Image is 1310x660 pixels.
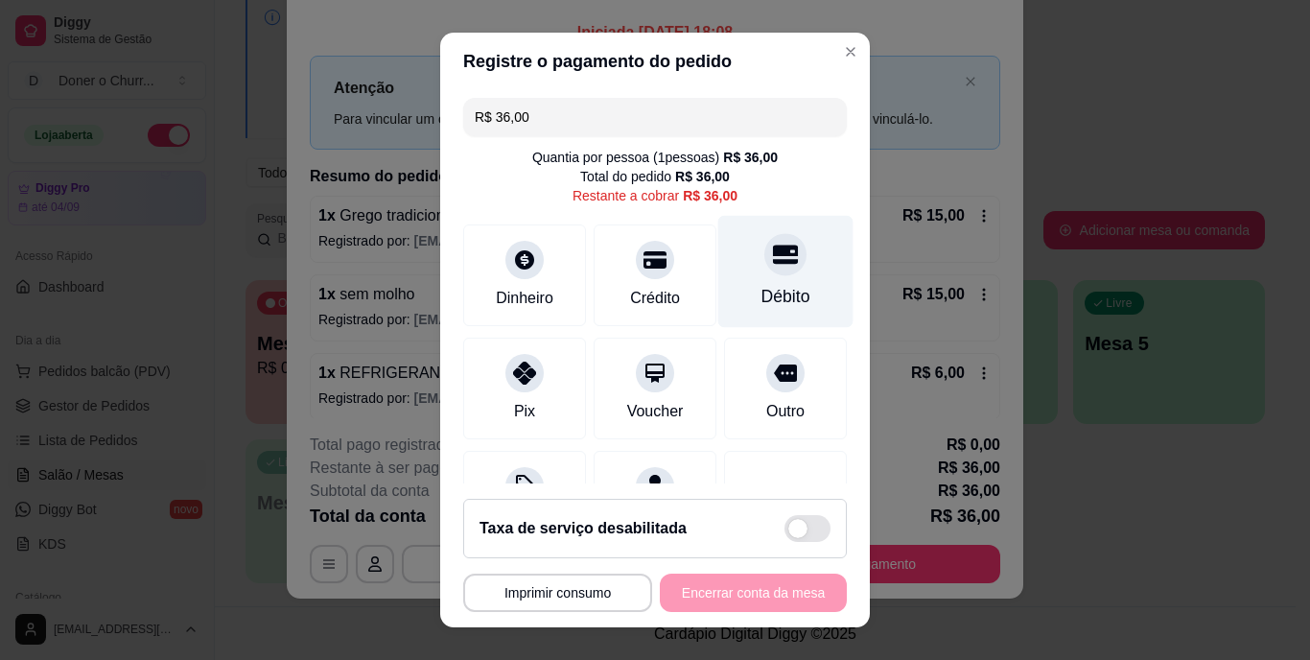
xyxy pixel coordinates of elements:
[723,148,778,167] div: R$ 36,00
[514,400,535,423] div: Pix
[440,33,870,90] header: Registre o pagamento do pedido
[683,186,737,205] div: R$ 36,00
[480,517,687,540] h2: Taxa de serviço desabilitada
[573,186,737,205] div: Restante a cobrar
[835,36,866,67] button: Close
[463,574,652,612] button: Imprimir consumo
[627,400,684,423] div: Voucher
[496,287,553,310] div: Dinheiro
[766,400,805,423] div: Outro
[532,148,778,167] div: Quantia por pessoa ( 1 pessoas)
[675,167,730,186] div: R$ 36,00
[630,287,680,310] div: Crédito
[475,98,835,136] input: Ex.: hambúrguer de cordeiro
[761,285,810,310] div: Débito
[580,167,730,186] div: Total do pedido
